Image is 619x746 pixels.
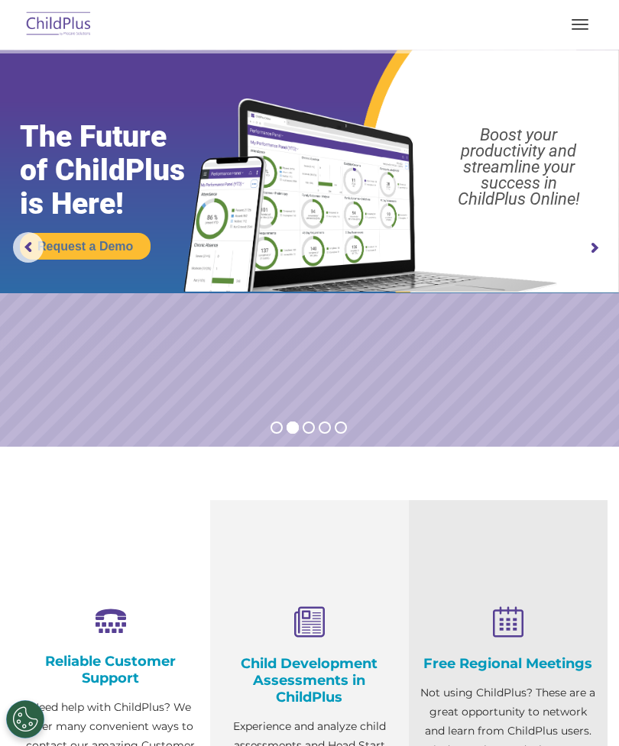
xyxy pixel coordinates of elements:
[23,7,95,43] img: ChildPlus by Procare Solutions
[222,655,397,706] h4: Child Development Assessments in ChildPlus
[20,233,151,260] a: Request a Demo
[361,581,619,746] iframe: Chat Widget
[23,653,199,686] h4: Reliable Customer Support
[6,700,44,738] button: Cookies Settings
[427,127,611,207] rs-layer: Boost your productivity and streamline your success in ChildPlus Online!
[20,120,218,221] rs-layer: The Future of ChildPlus is Here!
